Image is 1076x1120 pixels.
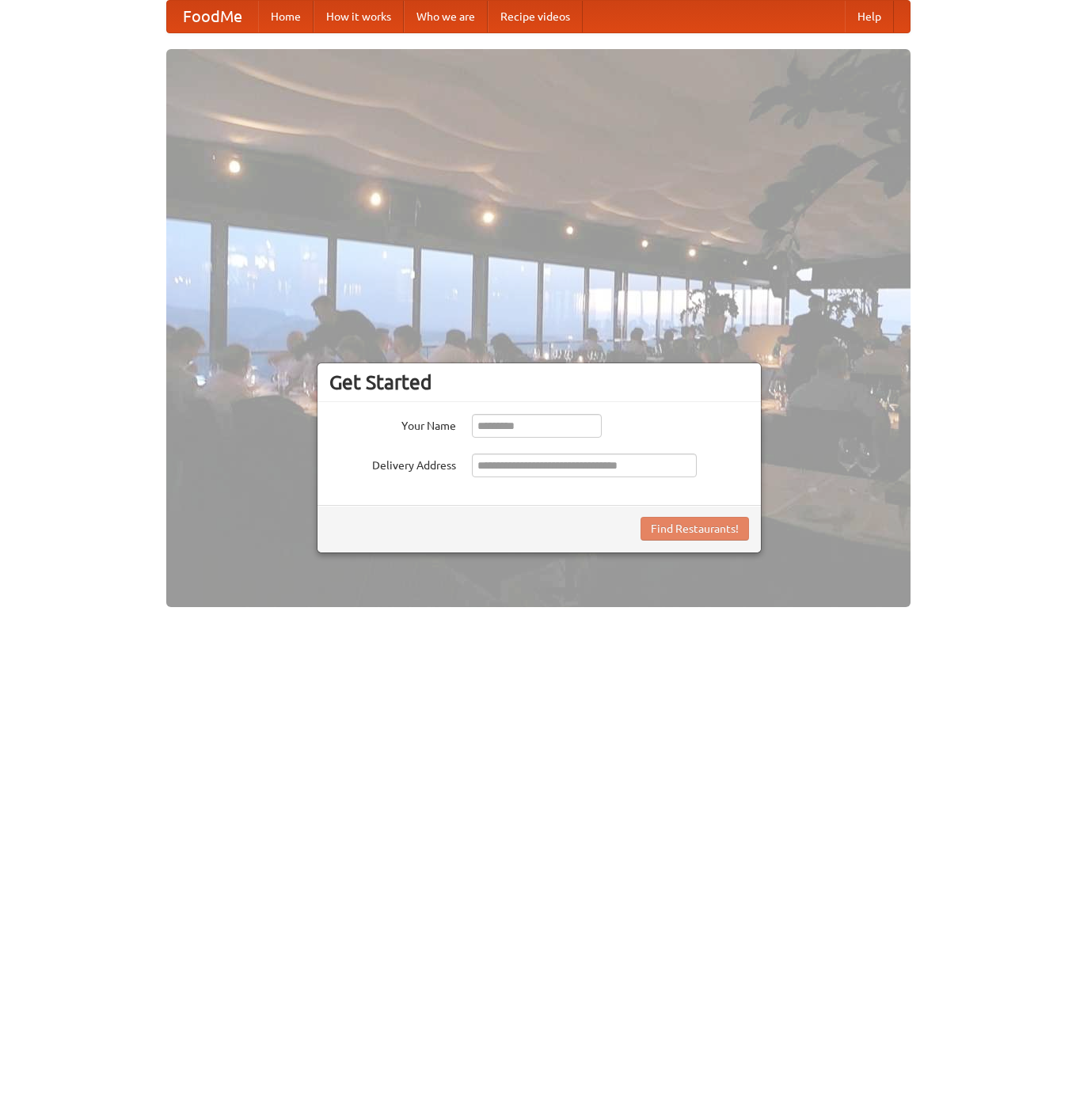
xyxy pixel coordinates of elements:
[404,1,488,32] a: Who we are
[488,1,583,32] a: Recipe videos
[329,454,456,473] label: Delivery Address
[329,370,749,394] h3: Get Started
[314,1,404,32] a: How it works
[845,1,894,32] a: Help
[167,1,258,32] a: FoodMe
[258,1,314,32] a: Home
[641,517,749,541] button: Find Restaurants!
[329,414,456,434] label: Your Name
